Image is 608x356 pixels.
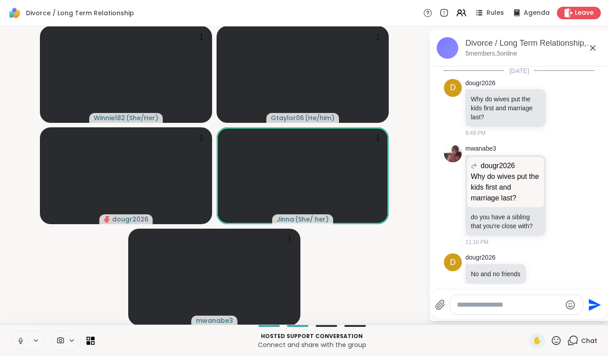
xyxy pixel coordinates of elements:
span: dougr2026 [481,161,515,171]
div: Divorce / Long Term Relationship, [DATE] [465,38,602,49]
span: 11:10 PM [465,238,488,246]
a: mwanabe3 [465,144,496,153]
span: Divorce / Long Term Relationship [26,9,134,17]
span: d [450,256,456,269]
span: Gtaylor06 [271,113,304,122]
span: ( She/Her ) [126,113,158,122]
p: No and no friends [471,269,521,278]
a: dougr2026 [465,79,495,88]
span: dougr2026 [112,215,148,224]
p: Why do wives put the kids first and marriage last? [471,95,540,122]
span: Winnie182 [94,113,125,122]
span: [DATE] [504,66,534,75]
p: 5 members, 5 online [465,49,517,58]
p: do you have a sibling that you're close with? [471,213,540,230]
span: ✋ [533,335,542,346]
span: Leave [575,9,594,17]
span: Rules [486,9,504,17]
a: dougr2026 [465,253,495,262]
span: Agenda [524,9,550,17]
p: Why do wives put the kids first and marriage last? [471,171,540,204]
span: Jinna [277,215,294,224]
span: 9:49 PM [465,129,486,137]
img: Divorce / Long Term Relationship, Sep 05 [437,37,458,59]
button: Emoji picker [565,300,576,310]
textarea: Type your message [457,300,561,309]
span: d [450,82,456,94]
span: audio-muted [104,216,110,222]
p: Hosted support conversation [100,332,524,340]
span: mwanabe3 [196,316,233,325]
button: Send [583,295,604,315]
span: ( He/him ) [305,113,334,122]
span: ( She/ her ) [295,215,329,224]
span: Chat [581,336,597,345]
img: ShareWell Logomark [7,5,22,21]
p: Connect and share with the group [100,340,524,349]
img: https://sharewell-space-live.sfo3.digitaloceanspaces.com/user-generated/9fbf7a64-48f2-478d-8495-d... [444,144,462,162]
